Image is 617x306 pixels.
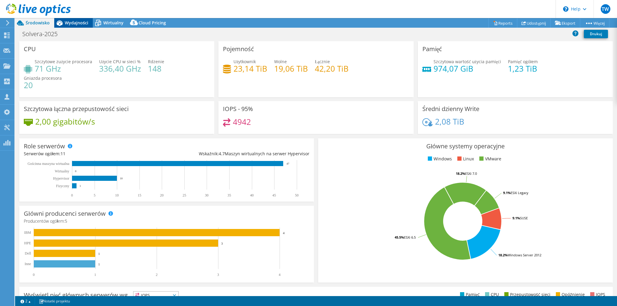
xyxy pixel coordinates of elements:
[99,65,141,72] h4: 336,40 GHz
[205,193,208,197] text: 30
[219,151,225,156] span: 4.7
[511,190,528,195] tspan: ESXi Legacy
[25,251,31,255] text: Dell
[80,184,81,187] text: 1
[26,20,50,26] span: Środowisko
[98,252,100,255] text: 1
[65,20,88,26] span: Wydajności
[24,241,31,245] text: HPE
[274,65,308,72] h4: 19,06 TiB
[283,231,285,235] text: 4
[24,210,106,217] h3: Główni producenci serwerów
[16,297,35,305] a: 2
[35,297,74,305] a: Notatki projektu
[75,170,77,173] text: 0
[554,291,585,298] li: Opóźnienie
[484,291,499,298] li: CPU
[221,242,223,245] text: 3
[35,65,92,72] h4: 71 GHz
[167,150,309,157] div: Wskaźnik: Maszyn wirtualnych na serwer Hypervisor
[422,106,479,112] h3: Średni dzienny Write
[35,59,92,64] span: Szczytowe zużycie procesora
[589,291,605,298] li: IOPS
[315,65,349,72] h4: 42,20 TiB
[99,59,141,64] span: Użycie CPU w sieci %
[434,59,501,64] span: Szczytowa wartość użycia pamięci
[508,65,538,72] h4: 1,23 TiB
[183,193,186,197] text: 25
[223,46,254,52] h3: Pojemność
[20,31,67,37] h1: Solvera-2025
[24,46,36,52] h3: CPU
[61,151,65,156] span: 11
[53,176,69,181] text: Hypervisor
[520,216,528,220] tspan: SUSE
[233,65,267,72] h4: 23,14 TiB
[478,156,501,162] li: VMware
[272,193,276,197] text: 45
[434,65,501,72] h4: 974,07 GiB
[160,193,164,197] text: 20
[274,59,287,64] span: Wolne
[98,262,100,266] text: 1
[426,156,452,162] li: Windows
[503,291,550,298] li: Przepustowość sieci
[133,292,178,299] span: IOPS
[435,118,464,125] h4: 2,08 TiB
[498,253,508,257] tspan: 18.2%
[24,75,62,81] span: Gniazda procesora
[94,193,96,197] text: 5
[65,218,67,224] span: 5
[27,162,69,166] text: Gościnna maszyna wirtualna
[512,216,520,220] tspan: 9.1%
[279,273,280,277] text: 4
[508,59,538,64] span: Pamięć ogółem
[24,143,65,150] h3: Role serwerów
[148,65,164,72] h4: 148
[517,18,551,28] a: Udostępnij
[287,162,290,165] text: 47
[25,262,31,266] text: Inne
[120,177,123,180] text: 10
[55,169,69,173] text: Wirtualny
[323,143,608,150] h3: Główne systemy operacyjne
[456,156,474,162] li: Linux
[33,273,35,277] text: 0
[148,59,164,64] span: Rdzenie
[227,193,231,197] text: 35
[503,190,511,195] tspan: 9.1%
[24,230,31,235] text: IBM
[295,193,299,197] text: 50
[24,82,62,88] h4: 20
[584,30,608,38] a: Drukuj
[563,6,568,12] svg: \n
[250,193,254,197] text: 40
[488,18,517,28] a: Reports
[404,235,416,240] tspan: ESXi 6.5
[422,46,442,52] h3: Pamięć
[139,20,166,26] span: Cloud Pricing
[35,118,95,125] h4: 2,00 gigabitów/s
[550,18,580,28] a: Eksport
[315,59,330,64] span: Łącznie
[217,273,219,277] text: 3
[223,106,253,112] h3: IOPS - 95%
[24,218,309,224] h4: Producentów ogółem:
[115,193,119,197] text: 10
[395,235,404,240] tspan: 45.5%
[601,4,610,14] span: TW
[103,20,124,26] span: Wirtualny
[233,119,251,125] h4: 4942
[94,273,96,277] text: 1
[71,193,73,197] text: 0
[465,171,477,176] tspan: ESXi 7.0
[24,150,167,157] div: Serwerów ogółem:
[456,171,465,176] tspan: 18.2%
[56,184,69,188] text: Fizyczny
[233,59,256,64] span: Użytkownik
[156,273,158,277] text: 2
[508,253,541,257] tspan: Windows Server 2012
[459,291,480,298] li: Pamięć
[580,18,609,28] a: Więcej
[24,106,129,112] h3: Szczytowa łączna przepustowość sieci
